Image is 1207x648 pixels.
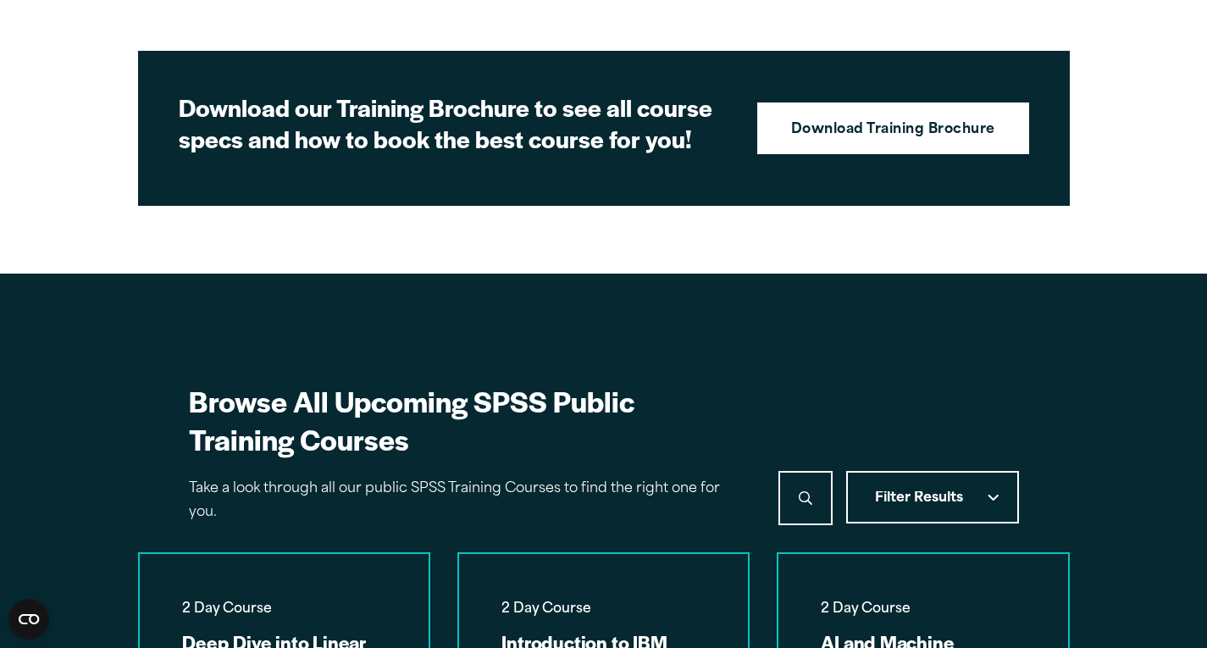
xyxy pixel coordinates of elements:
[179,91,731,155] h2: Download our Training Brochure to see all course specs and how to book the best course for you!
[189,382,738,458] h2: Browse All Upcoming SPSS Public Training Courses
[988,494,999,501] svg: Checkmark selected
[189,477,738,526] p: Take a look through all our public SPSS Training Courses to find the right one for you.
[791,119,994,141] strong: Download Training Brochure
[182,598,385,626] span: 2 Day Course
[822,598,1025,626] span: 2 Day Course
[778,471,833,525] button: Search icon Upward pointing chevron
[846,471,1019,523] button: Filter Results Checkmark selected
[501,598,705,626] span: 2 Day Course
[799,491,812,506] svg: Search icon
[875,491,963,505] span: Filter Results
[8,599,49,640] button: Open CMP widget
[757,102,1028,155] a: Download Training Brochure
